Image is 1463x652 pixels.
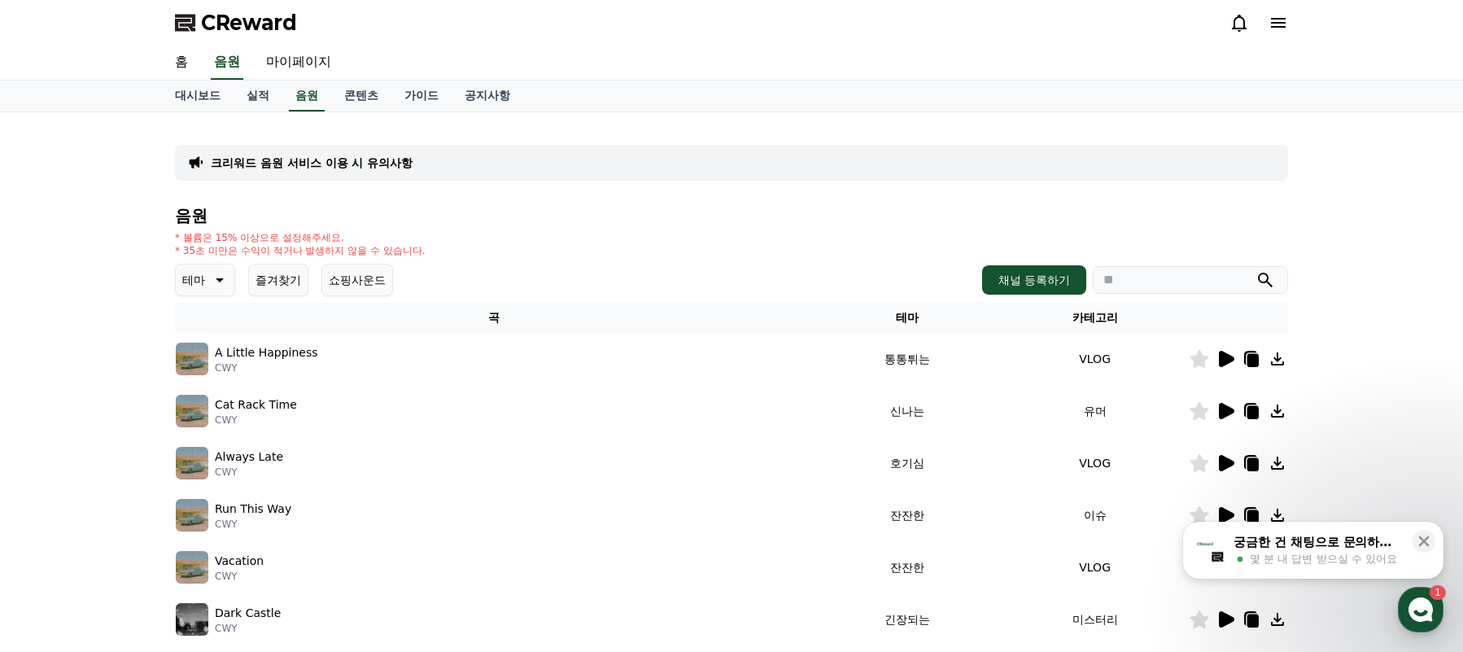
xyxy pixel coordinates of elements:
[391,81,452,112] a: 가이드
[813,437,1001,489] td: 호기심
[176,603,208,636] img: music
[1001,437,1189,489] td: VLOG
[182,269,205,291] p: 테마
[251,540,271,554] span: 설정
[1001,333,1189,385] td: VLOG
[107,516,210,557] a: 1대화
[1001,385,1189,437] td: 유머
[210,516,312,557] a: 설정
[175,264,235,296] button: 테마
[201,10,297,36] span: CReward
[321,264,393,296] button: 쇼핑사운드
[215,570,264,583] p: CWY
[51,540,61,554] span: 홈
[176,447,208,479] img: music
[215,622,281,635] p: CWY
[215,501,291,518] p: Run This Way
[215,414,297,427] p: CWY
[175,303,813,333] th: 곡
[1001,303,1189,333] th: 카테고리
[175,207,1288,225] h4: 음원
[1001,489,1189,541] td: 이슈
[162,46,201,80] a: 홈
[1001,593,1189,645] td: 미스터리
[253,46,344,80] a: 마이페이지
[813,333,1001,385] td: 통통튀는
[813,385,1001,437] td: 신나는
[165,515,171,528] span: 1
[234,81,282,112] a: 실적
[982,265,1086,295] button: 채널 등록하기
[813,541,1001,593] td: 잔잔한
[175,231,426,244] p: * 볼륨은 15% 이상으로 설정해주세요.
[176,395,208,427] img: music
[813,593,1001,645] td: 긴장되는
[813,489,1001,541] td: 잔잔한
[176,551,208,584] img: music
[215,553,264,570] p: Vacation
[215,518,291,531] p: CWY
[211,46,243,80] a: 음원
[813,303,1001,333] th: 테마
[215,361,318,374] p: CWY
[162,81,234,112] a: 대시보드
[215,449,283,466] p: Always Late
[215,396,297,414] p: Cat Rack Time
[215,344,318,361] p: A Little Happiness
[289,81,325,112] a: 음원
[149,541,168,554] span: 대화
[331,81,391,112] a: 콘텐츠
[211,155,413,171] a: 크리워드 음원 서비스 이용 시 유의사항
[248,264,308,296] button: 즐겨찾기
[452,81,523,112] a: 공지사항
[1001,541,1189,593] td: VLOG
[176,343,208,375] img: music
[175,244,426,257] p: * 35초 미만은 수익이 적거나 발생하지 않을 수 있습니다.
[176,499,208,532] img: music
[5,516,107,557] a: 홈
[175,10,297,36] a: CReward
[215,605,281,622] p: Dark Castle
[215,466,283,479] p: CWY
